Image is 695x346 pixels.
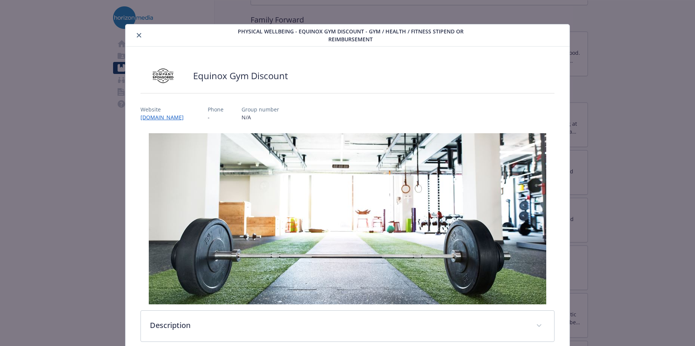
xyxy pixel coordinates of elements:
[149,133,546,304] img: banner
[141,105,190,113] p: Website
[141,114,190,121] a: [DOMAIN_NAME]
[141,65,186,87] img: Company Sponsored
[242,113,279,121] p: N/A
[134,31,144,40] button: close
[219,27,482,43] span: Physical Wellbeing - Equinox Gym Discount - Gym / Health / Fitness Stipend or reimbursement
[150,320,527,331] p: Description
[193,69,288,82] h2: Equinox Gym Discount
[208,113,224,121] p: -
[208,105,224,113] p: Phone
[141,311,554,341] div: Description
[242,105,279,113] p: Group number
